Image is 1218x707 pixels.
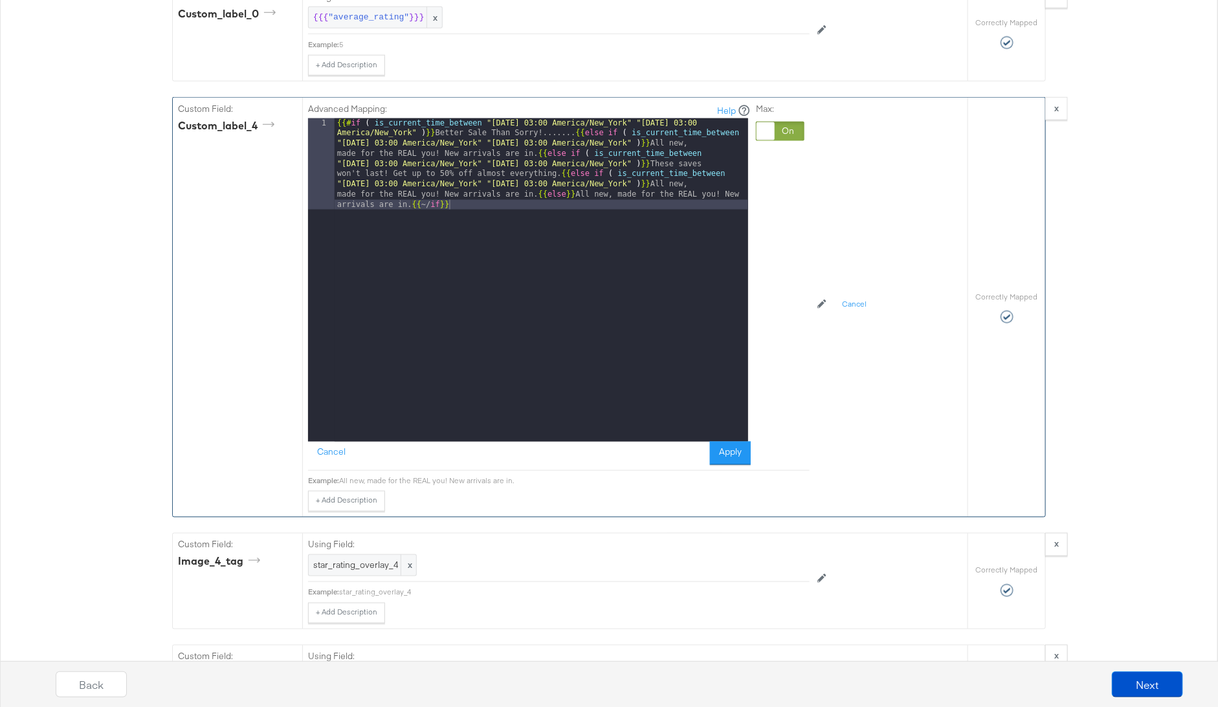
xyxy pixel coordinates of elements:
[308,39,339,50] div: Example:
[178,554,265,569] div: image_4_tag
[56,671,127,697] button: Back
[308,476,339,486] div: Example:
[976,17,1038,28] label: Correctly Mapped
[834,294,874,315] button: Cancel
[308,55,385,76] button: + Add Description
[976,565,1038,576] label: Correctly Mapped
[339,587,810,598] div: star_rating_overlay_4
[308,587,339,598] div: Example:
[710,442,751,465] button: Apply
[756,103,804,115] label: Max:
[339,39,810,50] div: 5
[717,105,736,117] a: Help
[178,118,279,133] div: custom_label_4
[308,103,387,115] label: Advanced Mapping:
[1045,533,1068,556] button: x
[178,6,280,21] div: custom_label_0
[308,442,355,465] button: Cancel
[426,7,442,28] span: x
[976,292,1038,302] label: Correctly Mapped
[178,103,297,115] label: Custom Field:
[1045,97,1068,120] button: x
[313,560,412,572] span: star_rating_overlay_4
[308,539,810,551] label: Using Field:
[308,603,385,624] button: + Add Description
[409,12,424,24] span: }}}
[1054,538,1059,550] strong: x
[339,476,810,486] div: All new, made for the REAL you! New arrivals are in.
[1045,645,1068,668] button: x
[1112,671,1183,697] button: Next
[401,555,416,576] span: x
[178,539,297,551] label: Custom Field:
[1054,102,1059,114] strong: x
[1054,650,1059,662] strong: x
[328,12,409,24] span: "average_rating"
[308,491,385,512] button: + Add Description
[308,118,335,210] div: 1
[313,12,328,24] span: {{{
